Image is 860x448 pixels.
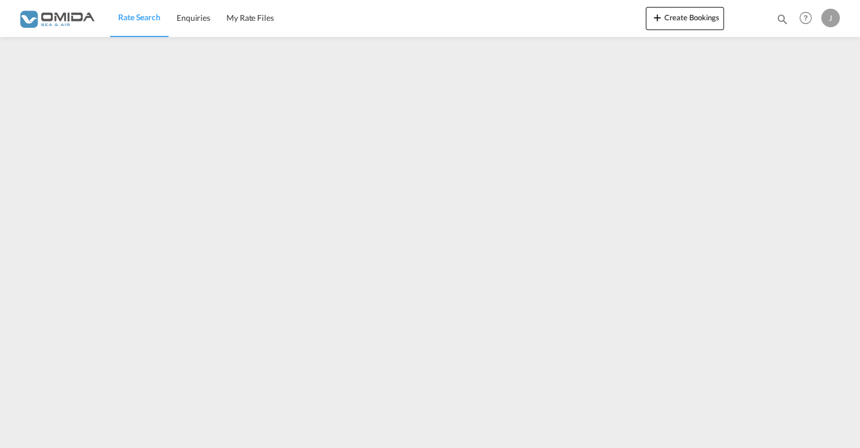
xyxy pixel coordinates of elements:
div: icon-magnify [776,13,789,30]
md-icon: icon-magnify [776,13,789,25]
div: Help [796,8,821,29]
span: My Rate Files [226,13,274,23]
span: Help [796,8,815,28]
img: 459c566038e111ed959c4fc4f0a4b274.png [17,5,96,31]
md-icon: icon-plus 400-fg [650,10,664,24]
button: icon-plus 400-fgCreate Bookings [646,7,724,30]
span: Enquiries [177,13,210,23]
span: Rate Search [118,12,160,22]
div: J [821,9,840,27]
